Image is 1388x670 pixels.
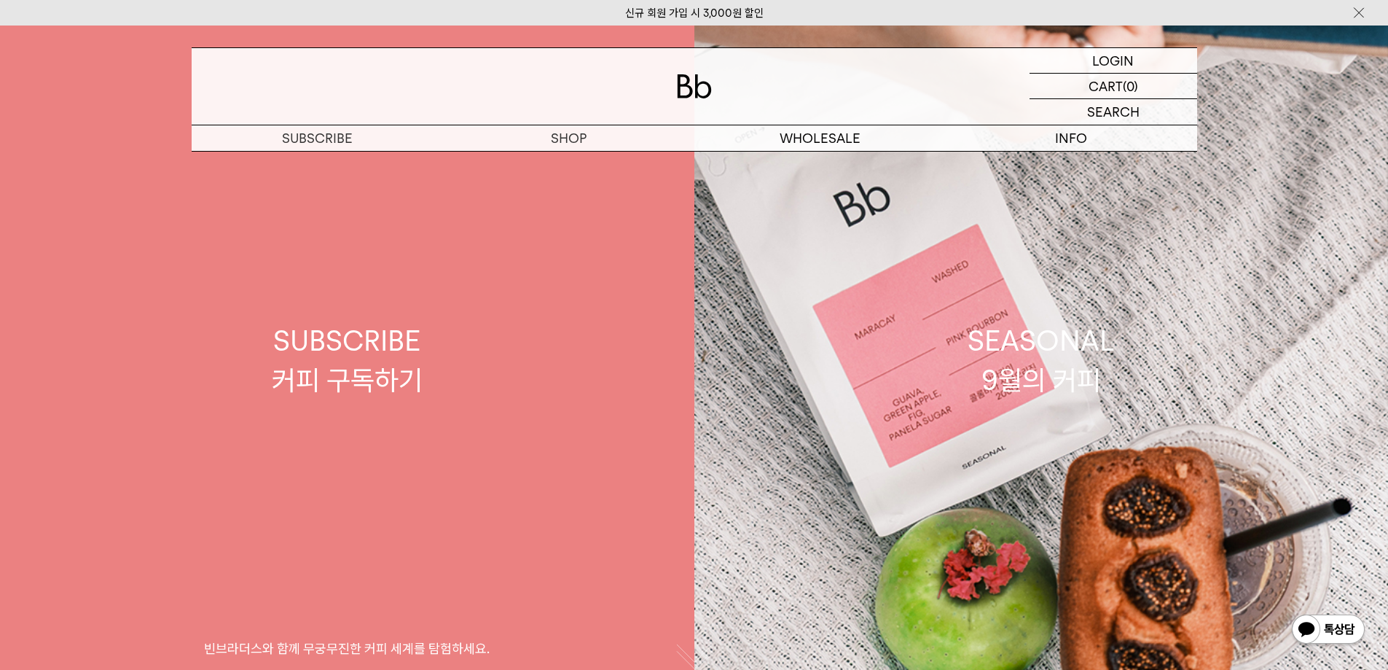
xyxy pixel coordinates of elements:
[946,125,1197,151] p: INFO
[443,125,694,151] a: SHOP
[1123,74,1138,98] p: (0)
[968,322,1115,399] div: SEASONAL 9월의 커피
[694,125,946,151] p: WHOLESALE
[1030,74,1197,99] a: CART (0)
[1030,48,1197,74] a: LOGIN
[1290,613,1366,648] img: 카카오톡 채널 1:1 채팅 버튼
[1089,74,1123,98] p: CART
[1087,99,1140,125] p: SEARCH
[677,74,712,98] img: 로고
[625,7,764,20] a: 신규 회원 가입 시 3,000원 할인
[1092,48,1134,73] p: LOGIN
[192,125,443,151] a: SUBSCRIBE
[272,322,423,399] div: SUBSCRIBE 커피 구독하기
